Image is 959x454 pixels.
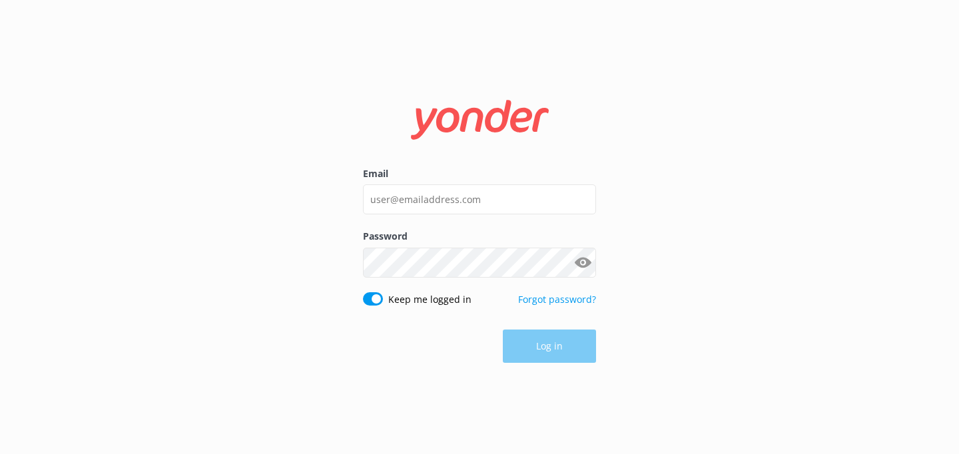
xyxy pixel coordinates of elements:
[363,166,596,181] label: Email
[569,249,596,276] button: Show password
[363,229,596,244] label: Password
[518,293,596,306] a: Forgot password?
[388,292,472,307] label: Keep me logged in
[363,184,596,214] input: user@emailaddress.com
